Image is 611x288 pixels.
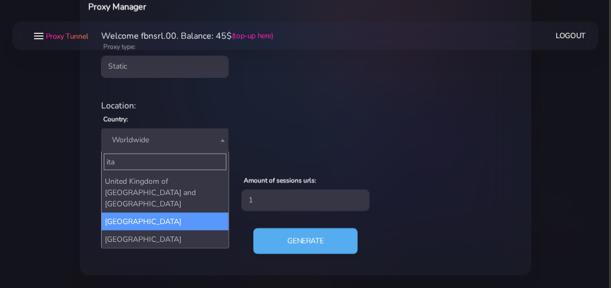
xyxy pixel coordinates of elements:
span: Worldwide [101,128,229,152]
span: Proxy Tunnel [46,31,88,41]
a: (top-up here) [232,30,273,41]
div: Proxy Settings: [95,161,516,174]
li: [GEOGRAPHIC_DATA] [102,231,228,248]
button: Generate [253,228,358,254]
li: Welcome fbnsrl.00. Balance: 45$ [88,30,273,42]
input: Search [104,154,226,170]
li: United Kingdom of [GEOGRAPHIC_DATA] and [GEOGRAPHIC_DATA] [102,172,228,213]
iframe: Webchat Widget [452,112,598,275]
li: [GEOGRAPHIC_DATA] [102,213,228,231]
label: Country: [103,114,128,124]
a: Logout [556,26,586,46]
div: Location: [95,99,516,112]
span: Worldwide [108,133,222,148]
a: Proxy Tunnel [44,27,88,45]
label: Amount of sessions urls: [244,176,316,185]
